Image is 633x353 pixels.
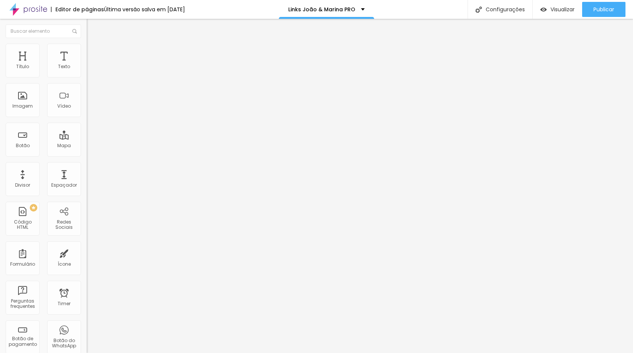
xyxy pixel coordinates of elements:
[104,7,185,12] div: Última versão salva em [DATE]
[58,64,70,69] div: Texto
[16,64,29,69] div: Título
[12,103,33,109] div: Imagem
[87,19,633,353] iframe: Editor
[57,103,71,109] div: Vídeo
[582,2,625,17] button: Publicar
[51,183,77,188] div: Espaçador
[8,298,37,309] div: Perguntas frequentes
[288,7,355,12] p: Links João & Marina PRO
[58,301,70,306] div: Timer
[16,143,30,148] div: Botão
[8,219,37,230] div: Código HTML
[476,6,482,13] img: Icone
[6,24,81,38] input: Buscar elemento
[8,336,37,347] div: Botão de pagamento
[49,338,79,349] div: Botão do WhatsApp
[540,6,547,13] img: view-1.svg
[10,262,35,267] div: Formulário
[550,6,575,12] span: Visualizar
[51,7,104,12] div: Editor de páginas
[15,183,30,188] div: Divisor
[57,143,71,148] div: Mapa
[58,262,71,267] div: Ícone
[72,29,77,33] img: Icone
[593,6,614,12] span: Publicar
[533,2,582,17] button: Visualizar
[49,219,79,230] div: Redes Sociais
